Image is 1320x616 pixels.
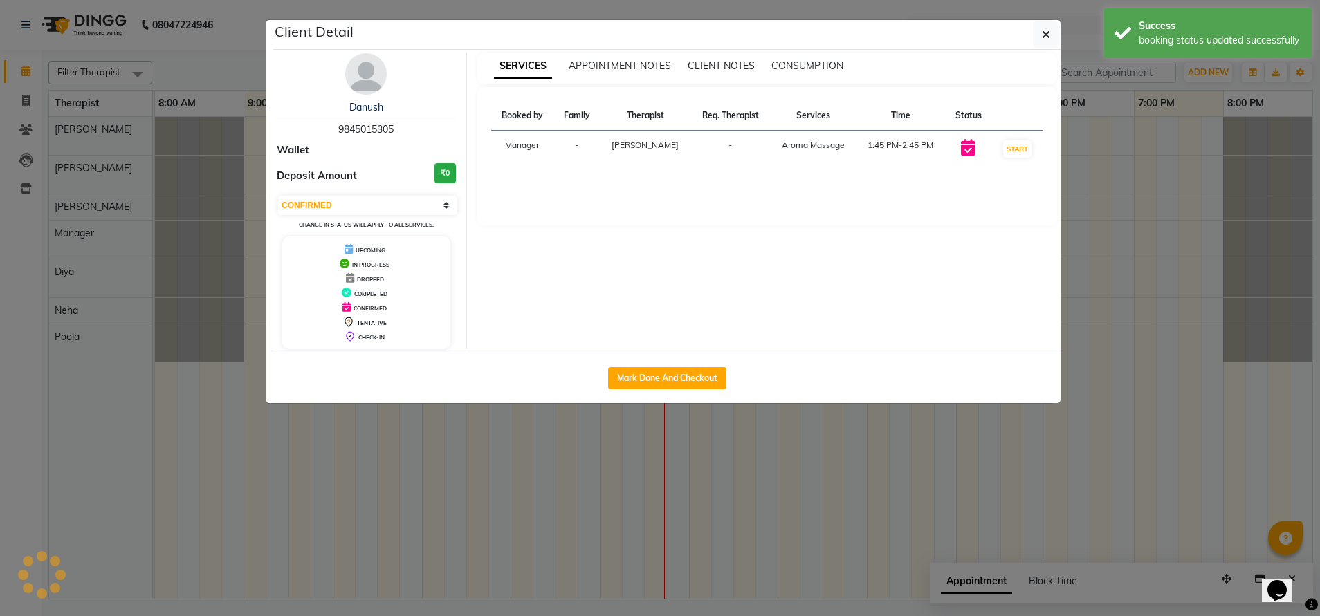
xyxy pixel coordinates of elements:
span: DROPPED [357,276,384,283]
th: Therapist [600,101,690,131]
td: - [553,131,600,168]
div: booking status updated successfully [1139,33,1301,48]
th: Status [945,101,991,131]
img: avatar [345,53,387,95]
span: [PERSON_NAME] [612,140,679,150]
span: CONSUMPTION [771,59,843,72]
span: TENTATIVE [357,319,387,326]
span: SERVICES [494,54,552,79]
th: Services [770,101,856,131]
div: Success [1139,19,1301,33]
th: Family [553,101,600,131]
button: START [1003,140,1032,158]
td: - [690,131,770,168]
th: Req. Therapist [690,101,770,131]
span: APPOINTMENT NOTES [569,59,671,72]
small: Change in status will apply to all services. [299,221,434,228]
a: Danush [349,101,383,113]
span: Wallet [277,142,309,158]
button: Mark Done And Checkout [608,367,726,389]
span: CLIENT NOTES [688,59,755,72]
td: 1:45 PM-2:45 PM [856,131,945,168]
span: Deposit Amount [277,168,357,184]
span: COMPLETED [354,290,387,297]
span: UPCOMING [356,247,385,254]
span: CONFIRMED [354,305,387,312]
span: 9845015305 [338,123,394,136]
h5: Client Detail [275,21,354,42]
iframe: chat widget [1262,561,1306,602]
th: Time [856,101,945,131]
div: Aroma Massage [778,139,847,151]
th: Booked by [491,101,554,131]
span: CHECK-IN [358,334,385,341]
td: Manager [491,131,554,168]
h3: ₹0 [434,163,456,183]
span: IN PROGRESS [352,261,389,268]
